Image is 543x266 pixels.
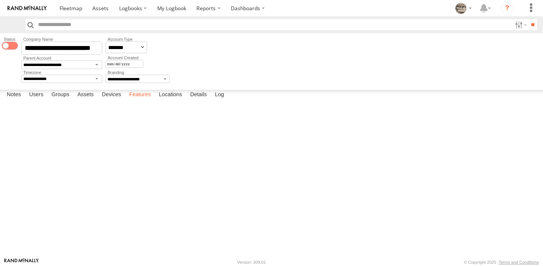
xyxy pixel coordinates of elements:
[155,90,186,100] label: Locations
[74,90,97,100] label: Assets
[3,90,25,100] label: Notes
[499,260,539,264] a: Terms and Conditions
[211,90,228,100] label: Log
[106,70,170,75] label: Branding
[126,90,155,100] label: Features
[98,90,125,100] label: Devices
[106,55,143,60] label: Account Created
[4,258,39,266] a: Visit our Website
[512,19,528,30] label: Search Filter Options
[501,2,513,14] i: ?
[452,3,474,14] div: Vlad h
[464,260,539,264] div: © Copyright 2025 -
[186,90,210,100] label: Details
[237,260,266,264] div: Version: 309.01
[8,6,47,11] img: rand-logo.svg
[21,56,102,60] label: Parent Account
[48,90,73,100] label: Groups
[106,37,147,42] label: Account Type
[21,37,102,42] label: Company Name
[2,37,18,42] label: Status
[21,70,102,75] label: Timezone
[25,90,47,100] label: Users
[2,42,18,50] span: Enable/Disable Status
